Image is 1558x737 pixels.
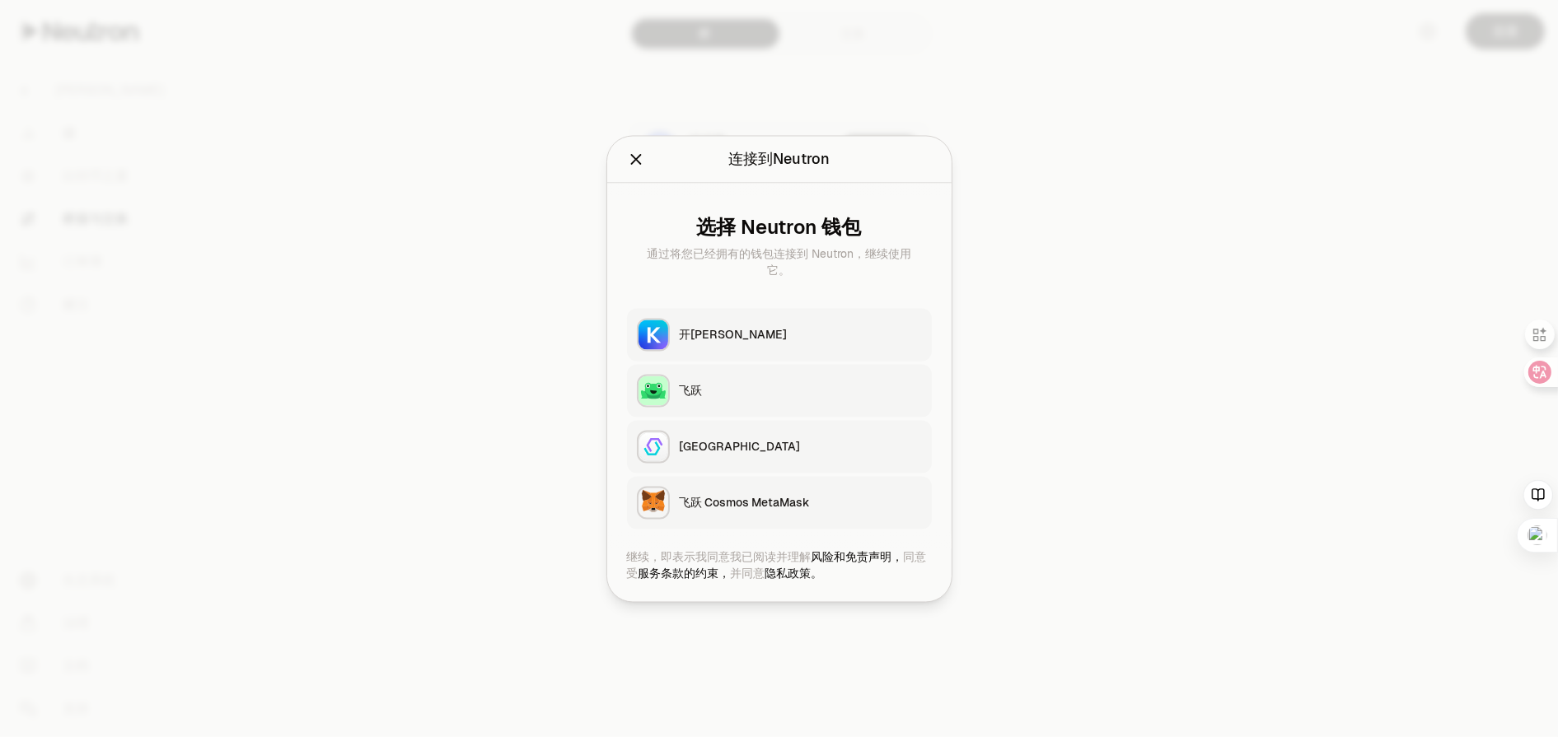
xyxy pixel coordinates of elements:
font: 开[PERSON_NAME] [680,327,788,342]
button: 飞跃 Cosmos MetaMask飞跃 Cosmos MetaMask [627,476,932,529]
button: 关闭 [627,147,645,170]
font: 并同意 [731,566,765,581]
a: 服务条款的约束， [639,566,731,581]
a: 隐私政策。 [765,566,823,581]
font: 通过将您已经拥有的钱包连接到 Neutron，继续使用它。 [647,246,911,278]
font: 选择 Neutron 钱包 [697,214,862,240]
font: 连接到 [728,149,773,168]
img: 飞跃 [639,375,668,405]
font: 继续，即表示我同意我已阅读并理解 [627,549,812,564]
font: Neutron [773,149,830,168]
font: 飞跃 Cosmos MetaMask [680,495,811,510]
a: 风险和免责声明， [812,549,904,564]
img: 飞跃 Cosmos MetaMask [639,487,668,517]
button: 飞跃飞跃 [627,364,932,417]
font: 飞跃 [680,383,703,398]
img: 宇宙站 [639,431,668,461]
button: 开普勒开[PERSON_NAME] [627,308,932,361]
font: [GEOGRAPHIC_DATA] [680,439,801,454]
img: 开普勒 [639,320,668,349]
button: 宇宙站[GEOGRAPHIC_DATA] [627,420,932,473]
